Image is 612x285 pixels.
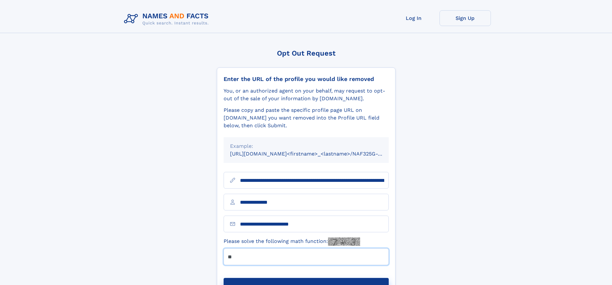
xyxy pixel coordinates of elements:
[224,76,389,83] div: Enter the URL of the profile you would like removed
[224,106,389,129] div: Please copy and paste the specific profile page URL on [DOMAIN_NAME] you want removed into the Pr...
[224,237,360,246] label: Please solve the following math function:
[230,142,382,150] div: Example:
[439,10,491,26] a: Sign Up
[217,49,395,57] div: Opt Out Request
[388,10,439,26] a: Log In
[121,10,214,28] img: Logo Names and Facts
[224,87,389,102] div: You, or an authorized agent on your behalf, may request to opt-out of the sale of your informatio...
[230,151,401,157] small: [URL][DOMAIN_NAME]<firstname>_<lastname>/NAF325G-xxxxxxxx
